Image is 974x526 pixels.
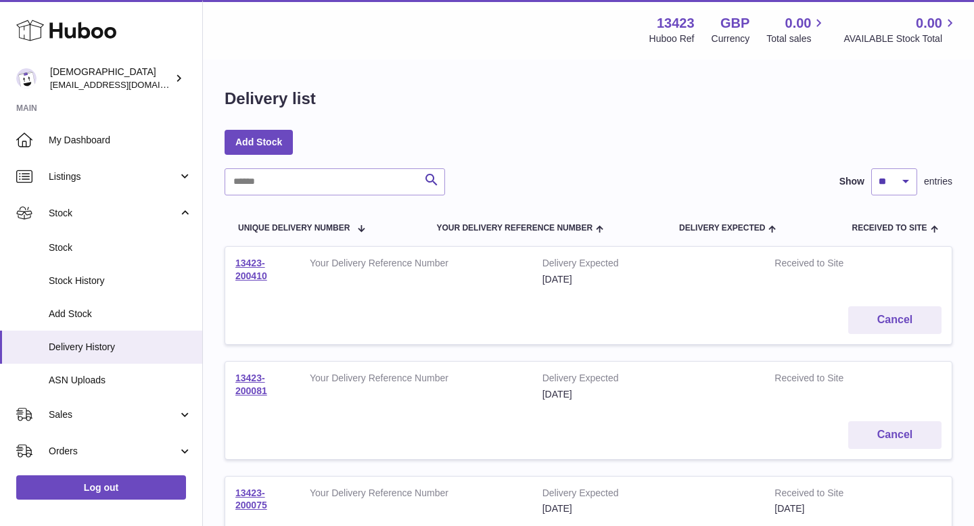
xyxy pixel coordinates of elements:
[49,374,192,387] span: ASN Uploads
[49,134,192,147] span: My Dashboard
[49,308,192,320] span: Add Stock
[679,224,765,233] span: Delivery Expected
[49,241,192,254] span: Stock
[310,372,522,388] strong: Your Delivery Reference Number
[774,257,885,273] strong: Received to Site
[235,258,267,281] a: 13423-200410
[225,88,316,110] h1: Delivery list
[310,487,522,503] strong: Your Delivery Reference Number
[657,14,695,32] strong: 13423
[774,372,885,388] strong: Received to Site
[235,487,267,511] a: 13423-200075
[542,487,755,503] strong: Delivery Expected
[843,14,958,45] a: 0.00 AVAILABLE Stock Total
[50,66,172,91] div: [DEMOGRAPHIC_DATA]
[839,175,864,188] label: Show
[50,79,199,90] span: [EMAIL_ADDRESS][DOMAIN_NAME]
[542,502,755,515] div: [DATE]
[774,487,885,503] strong: Received to Site
[852,224,927,233] span: Received to Site
[310,257,522,273] strong: Your Delivery Reference Number
[542,372,755,388] strong: Delivery Expected
[49,445,178,458] span: Orders
[542,388,755,401] div: [DATE]
[766,32,827,45] span: Total sales
[436,224,593,233] span: Your Delivery Reference Number
[924,175,952,188] span: entries
[49,341,192,354] span: Delivery History
[720,14,749,32] strong: GBP
[774,503,804,514] span: [DATE]
[49,408,178,421] span: Sales
[848,306,942,334] button: Cancel
[542,273,755,286] div: [DATE]
[843,32,958,45] span: AVAILABLE Stock Total
[225,130,293,154] a: Add Stock
[785,14,812,32] span: 0.00
[235,373,267,396] a: 13423-200081
[848,421,942,449] button: Cancel
[916,14,942,32] span: 0.00
[49,274,192,287] span: Stock History
[649,32,695,45] div: Huboo Ref
[542,257,755,273] strong: Delivery Expected
[766,14,827,45] a: 0.00 Total sales
[712,32,750,45] div: Currency
[49,170,178,183] span: Listings
[238,224,350,233] span: Unique Delivery Number
[16,68,37,89] img: olgazyuz@outlook.com
[49,207,178,220] span: Stock
[16,475,186,500] a: Log out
